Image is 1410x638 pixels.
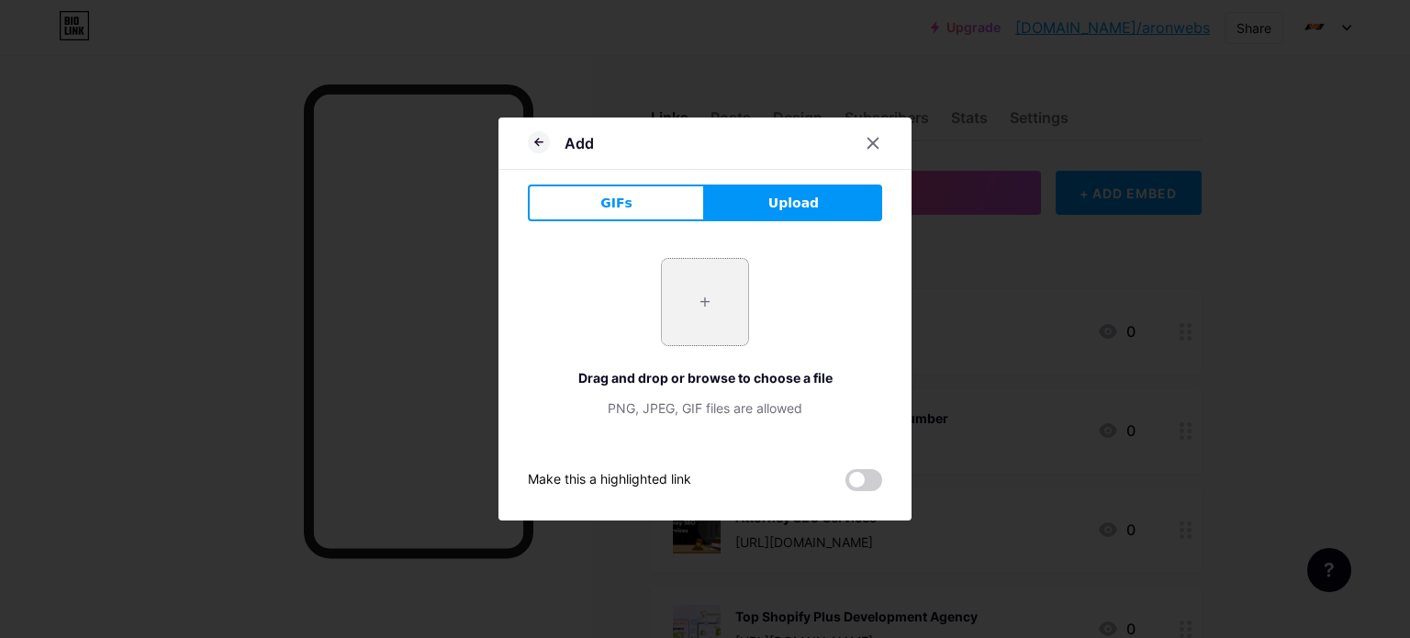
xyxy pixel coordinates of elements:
div: Add [565,132,594,154]
span: GIFs [600,194,632,213]
div: Make this a highlighted link [528,469,691,491]
div: Drag and drop or browse to choose a file [528,368,882,387]
button: GIFs [528,185,705,221]
div: PNG, JPEG, GIF files are allowed [528,398,882,418]
button: Upload [705,185,882,221]
span: Upload [768,194,819,213]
